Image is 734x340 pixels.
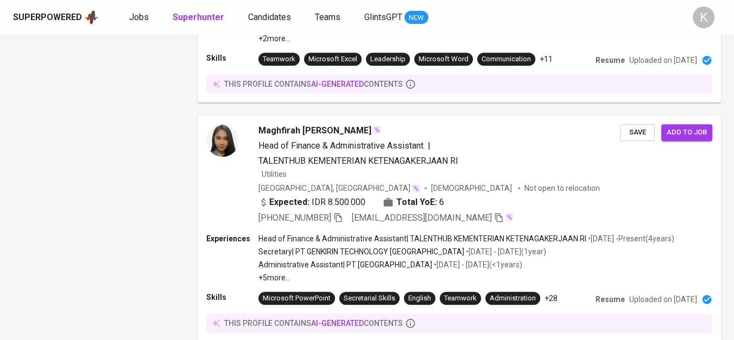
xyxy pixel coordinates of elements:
p: Resume [596,55,625,66]
div: Leadership [370,54,406,65]
div: Microsoft PowerPoint [263,293,331,304]
span: Teams [315,12,340,22]
span: 6 [439,196,444,209]
p: Skills [206,292,258,303]
a: Jobs [129,11,151,24]
span: AI-generated [311,319,364,328]
div: K [693,7,714,28]
p: • [DATE] - [DATE] ( 1 year ) [464,246,546,257]
p: Uploaded on [DATE] [629,55,697,66]
p: Skills [206,53,258,63]
img: magic_wand.svg [412,184,420,193]
span: AI-generated [311,80,364,88]
span: [DEMOGRAPHIC_DATA] [431,183,514,194]
div: IDR 8.500.000 [258,196,365,209]
div: Administration [490,293,536,304]
p: Administrative Assistant | PT [GEOGRAPHIC_DATA] [258,259,432,270]
a: Superhunter [173,11,226,24]
div: Superpowered [13,11,82,24]
p: Uploaded on [DATE] [629,294,697,305]
p: Not open to relocation [524,183,600,194]
div: English [408,293,431,304]
div: Teamwork [263,54,295,65]
div: [GEOGRAPHIC_DATA], [GEOGRAPHIC_DATA] [258,183,420,194]
button: Save [620,124,655,141]
button: Add to job [661,124,712,141]
a: Candidates [248,11,293,24]
span: Utilities [262,170,287,178]
p: Secretary | PT GENKIRIN TECHNOLOGY [GEOGRAPHIC_DATA] [258,246,464,257]
p: this profile contains contents [224,318,403,329]
p: Experiences [206,233,258,244]
div: Communication [482,54,531,65]
p: Resume [596,294,625,305]
span: Jobs [129,12,149,22]
p: Head of Finance & Administrative Assistant | TALENTHUB KEMENTERIAN KETENAGAKERJAAN RI [258,233,586,244]
a: GlintsGPT NEW [364,11,428,24]
p: +2 more ... [258,33,536,44]
b: Expected: [269,196,309,209]
p: • [DATE] - [DATE] ( <1 years ) [432,259,522,270]
b: Total YoE: [396,196,437,209]
a: Teams [315,11,343,24]
b: Superhunter [173,12,224,22]
img: app logo [84,9,99,25]
span: Add to job [667,126,707,139]
span: TALENTHUB KEMENTERIAN KETENAGAKERJAAN RI [258,156,458,166]
p: +28 [545,293,558,304]
span: Save [625,126,649,139]
img: magic_wand.svg [505,213,514,221]
span: Maghfirah [PERSON_NAME] [258,124,371,137]
div: Teamwork [444,293,477,304]
p: +11 [540,54,553,65]
span: | [428,139,431,152]
span: NEW [404,12,428,23]
p: this profile contains contents [224,79,403,89]
div: Microsoft Excel [308,54,357,65]
p: +5 more ... [258,272,674,283]
span: GlintsGPT [364,12,402,22]
span: Head of Finance & Administrative Assistant [258,140,423,151]
img: magic_wand.svg [372,125,381,134]
img: 95cb1fc03a18869d85c4fa1abf8cc24f.jpeg [206,124,239,157]
span: [PHONE_NUMBER] [258,213,331,223]
p: • [DATE] - Present ( 4 years ) [586,233,674,244]
div: Microsoft Word [419,54,469,65]
a: Superpoweredapp logo [13,9,99,25]
span: Candidates [248,12,291,22]
div: Secretarial Skills [344,293,395,304]
span: [EMAIL_ADDRESS][DOMAIN_NAME] [352,213,492,223]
